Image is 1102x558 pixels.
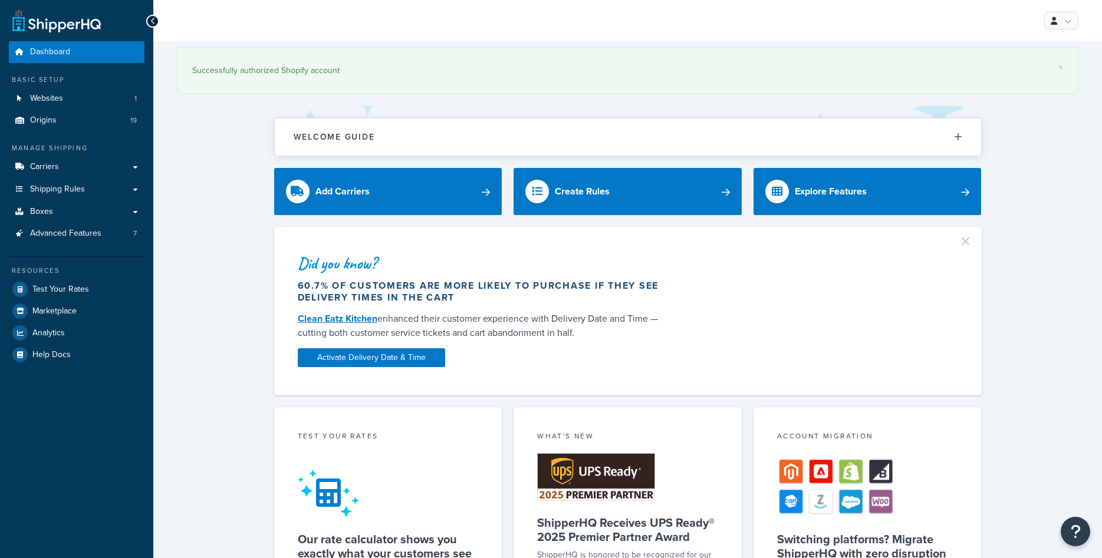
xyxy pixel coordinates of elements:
div: Create Rules [555,183,610,200]
div: Add Carriers [315,183,370,200]
a: Carriers [9,156,144,178]
div: Basic Setup [9,75,144,85]
a: Websites1 [9,88,144,110]
h2: Welcome Guide [294,133,375,141]
button: Welcome Guide [275,118,981,156]
a: Help Docs [9,344,144,365]
span: Carriers [30,162,59,172]
div: Successfully authorized Shopify account [192,62,1063,79]
button: Open Resource Center [1061,517,1090,546]
a: Activate Delivery Date & Time [298,348,445,367]
div: What's New [537,431,718,444]
div: 60.7% of customers are more likely to purchase if they see delivery times in the cart [298,280,670,303]
a: Origins19 [9,110,144,131]
a: Boxes [9,201,144,223]
span: 7 [133,229,137,239]
span: 1 [134,94,137,104]
span: Help Docs [32,350,71,360]
a: Test Your Rates [9,279,144,300]
div: Test your rates [298,431,479,444]
h5: ShipperHQ Receives UPS Ready® 2025 Premier Partner Award [537,516,718,544]
a: Explore Features [754,168,982,215]
a: Advanced Features7 [9,223,144,245]
span: Origins [30,115,57,126]
div: Account Migration [777,431,958,444]
a: Dashboard [9,41,144,63]
a: Shipping Rules [9,179,144,200]
li: Websites [9,88,144,110]
span: Marketplace [32,306,77,316]
li: Origins [9,110,144,131]
span: Boxes [30,207,53,217]
a: Analytics [9,322,144,344]
span: Analytics [32,328,65,338]
span: 19 [130,115,137,126]
div: enhanced their customer experience with Delivery Date and Time — cutting both customer service ti... [298,312,670,340]
div: Manage Shipping [9,143,144,153]
div: Resources [9,266,144,276]
span: Shipping Rules [30,184,85,194]
li: Advanced Features [9,223,144,245]
span: Websites [30,94,63,104]
a: Add Carriers [274,168,502,215]
div: Did you know? [298,255,670,272]
span: Test Your Rates [32,285,89,295]
a: Create Rules [514,168,742,215]
div: Explore Features [795,183,867,200]
span: Advanced Features [30,229,101,239]
a: Clean Eatz Kitchen [298,312,377,325]
a: Marketplace [9,301,144,322]
a: × [1058,62,1063,72]
span: Dashboard [30,47,70,57]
